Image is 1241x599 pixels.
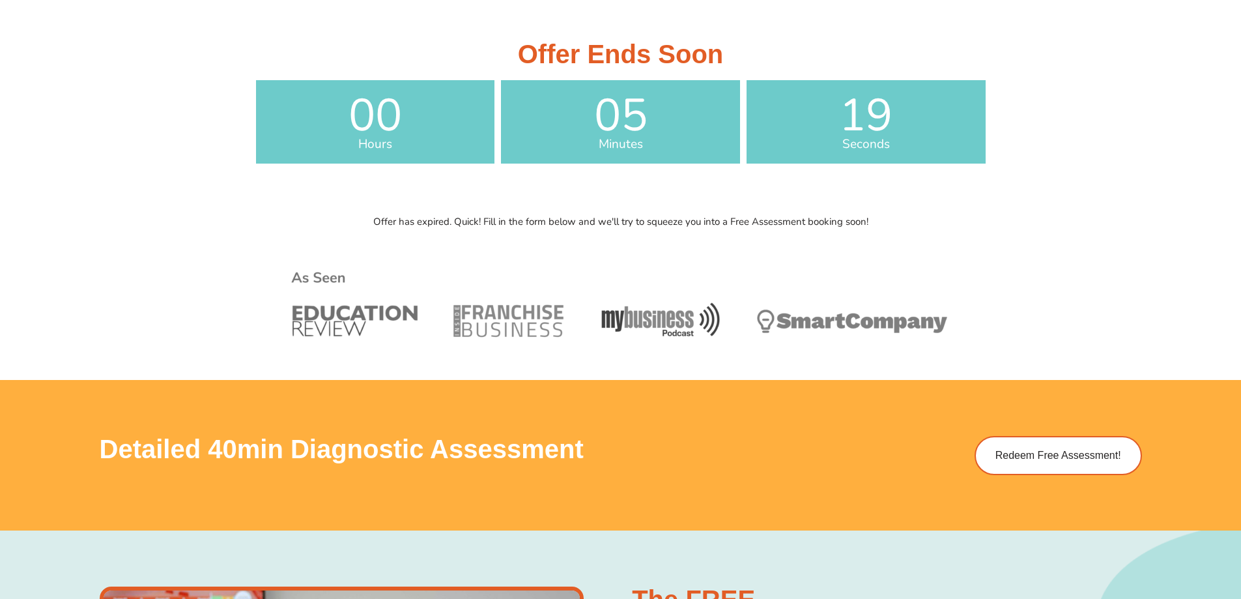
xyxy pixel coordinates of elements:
img: Year 10 Science Tutoring [287,240,954,373]
span: 05 [501,93,740,138]
span: Minutes [501,138,740,151]
h3: Offer Ends Soon [256,41,986,67]
p: Offer has expired. Quick! Fill in the form below and we'll try to squeeze you into a Free Assessm... [250,217,992,227]
span: 19 [747,93,986,138]
span: 00 [256,93,495,138]
span: Hours [256,138,495,151]
span: Seconds [747,138,986,151]
iframe: Chat Widget [949,75,1241,599]
h3: Detailed 40min Diagnostic Assessment [100,436,803,462]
